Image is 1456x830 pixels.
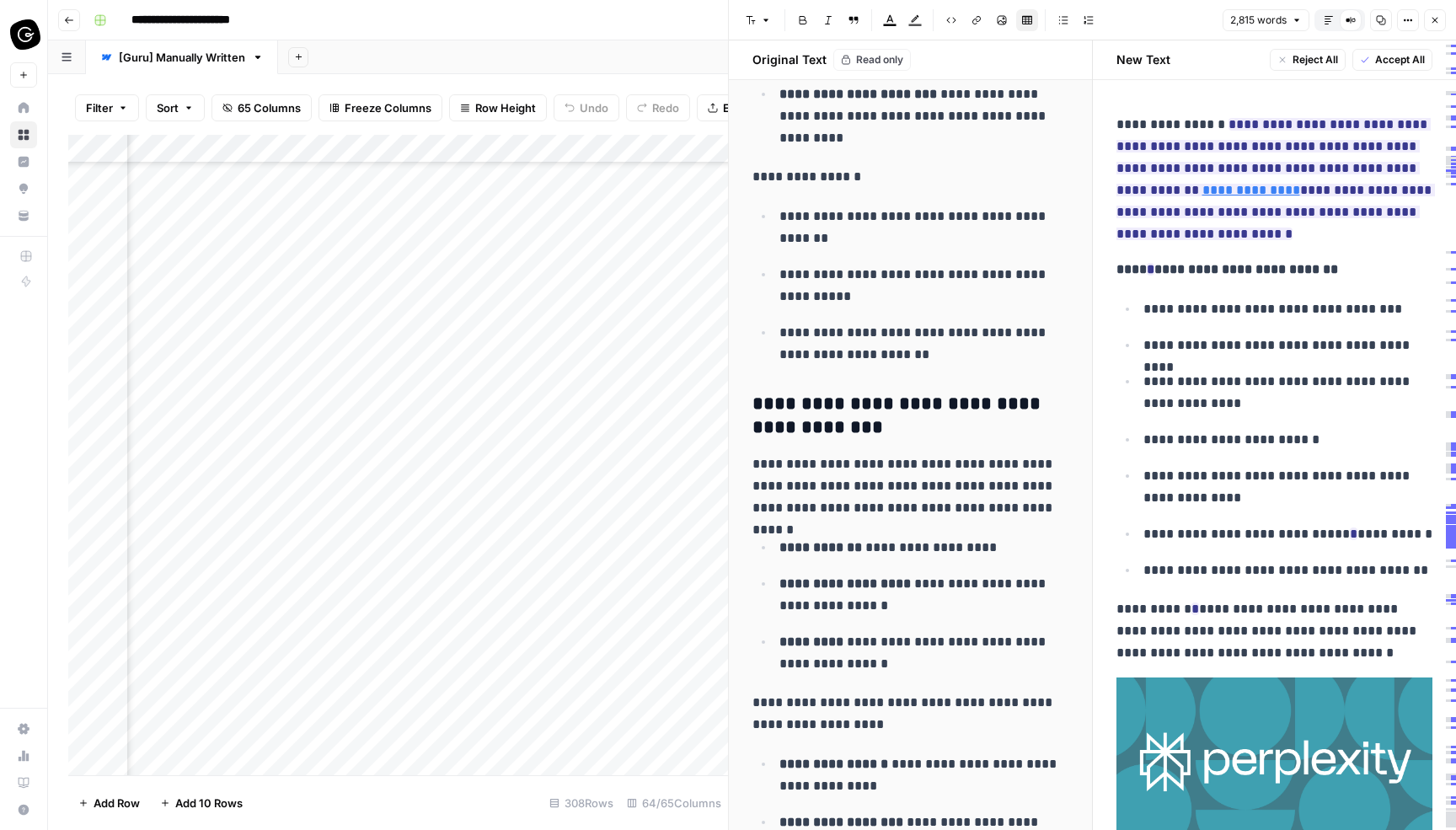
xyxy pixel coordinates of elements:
[10,94,37,121] a: Home
[10,202,37,229] a: Your Data
[68,790,150,817] button: Add Row
[1223,9,1309,31] button: 2,815 words
[10,796,37,823] button: Help + Support
[75,94,139,121] button: Filter
[211,94,312,121] button: 65 Columns
[449,94,547,121] button: Row Height
[318,94,442,121] button: Freeze Columns
[10,715,37,742] a: Settings
[697,94,794,121] button: Export CSV
[10,769,37,796] a: Learning Hub
[626,94,690,121] button: Redo
[1116,51,1170,68] h2: New Text
[475,99,536,116] span: Row Height
[620,790,728,817] div: 64/65 Columns
[1270,49,1346,71] button: Reject All
[1230,13,1287,28] span: 2,815 words
[742,51,827,68] h2: Original Text
[86,40,278,74] a: [Guru] Manually Written
[119,49,245,66] div: [Guru] Manually Written
[10,742,37,769] a: Usage
[856,52,903,67] span: Read only
[10,13,37,56] button: Workspace: Guru
[146,94,205,121] button: Sort
[10,121,37,148] a: Browse
[10,148,37,175] a: Insights
[1352,49,1432,71] button: Accept All
[652,99,679,116] span: Redo
[1375,52,1425,67] span: Accept All
[175,795,243,811] span: Add 10 Rows
[94,795,140,811] span: Add Row
[238,99,301,116] span: 65 Columns
[150,790,253,817] button: Add 10 Rows
[1293,52,1338,67] span: Reject All
[554,94,619,121] button: Undo
[10,175,37,202] a: Opportunities
[580,99,608,116] span: Undo
[86,99,113,116] span: Filter
[345,99,431,116] span: Freeze Columns
[10,19,40,50] img: Guru Logo
[543,790,620,817] div: 308 Rows
[157,99,179,116] span: Sort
